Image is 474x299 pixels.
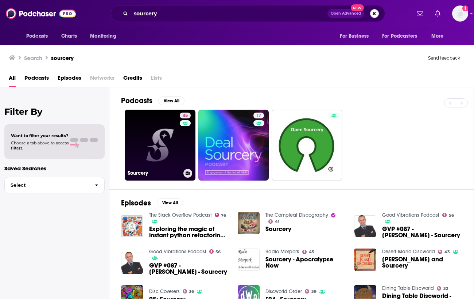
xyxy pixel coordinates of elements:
[382,31,417,41] span: For Podcasters
[335,29,378,43] button: open menu
[426,55,462,61] button: Send feedback
[265,256,345,269] a: Sourcery - Apocralypse Now
[311,290,316,293] span: 39
[11,133,69,138] span: Want to filter your results?
[302,250,314,254] a: 45
[121,198,151,208] h2: Episodes
[432,7,443,20] a: Show notifications dropdown
[121,215,143,238] img: Exploring the magic of instant python refactoring with Sourcery
[327,9,364,18] button: Open AdvancedNew
[452,5,468,22] button: Show profile menu
[238,249,260,271] img: Sourcery - Apocralypse Now
[354,249,376,271] img: Neill Cameron and Sourcery
[57,29,81,43] a: Charts
[24,72,49,87] a: Podcasts
[265,226,291,232] a: Sourcery
[449,214,454,217] span: 56
[157,198,183,207] button: View All
[149,262,229,275] a: GVP #087 - Johan Oldenkamp - Sourcery
[51,54,74,61] h3: sourcery
[151,72,162,87] span: Lists
[4,165,105,172] p: Saved Searches
[9,72,16,87] a: All
[90,31,116,41] span: Monitoring
[215,213,226,217] a: 76
[305,289,316,294] a: 39
[111,5,385,22] div: Search podcasts, credits, & more...
[149,288,180,295] a: Disc Coverers
[61,31,77,41] span: Charts
[452,5,468,22] img: User Profile
[58,72,81,87] a: Episodes
[90,72,114,87] span: Networks
[253,113,264,118] a: 17
[238,212,260,234] img: Sourcery
[121,198,183,208] a: EpisodesView All
[131,8,327,19] input: Search podcasts, credits, & more...
[5,183,89,188] span: Select
[443,287,448,290] span: 32
[431,31,444,41] span: More
[121,96,152,105] h2: Podcasts
[351,4,364,11] span: New
[442,213,454,217] a: 56
[189,290,194,293] span: 36
[4,106,105,117] h2: Filter By
[198,110,269,181] a: 17
[215,250,221,254] span: 56
[268,219,279,224] a: 41
[382,226,462,238] a: GVP #087 - Johan Oldenkamp - Sourcery
[452,5,468,22] span: Logged in as M13investing
[438,250,450,254] a: 43
[125,110,195,181] a: 45Sourcery
[340,31,369,41] span: For Business
[149,226,229,238] a: Exploring the magic of instant python refactoring with Sourcery
[382,256,462,269] span: [PERSON_NAME] and Sourcery
[382,212,439,218] a: Good Vibrations Podcast
[377,29,428,43] button: open menu
[265,249,299,255] a: Radio Morpork
[221,214,226,217] span: 76
[265,288,302,295] a: Discworld Order
[382,256,462,269] a: Neill Cameron and Sourcery
[158,96,184,105] button: View All
[444,250,450,254] span: 43
[123,72,142,87] a: Credits
[26,31,48,41] span: Podcasts
[265,212,328,218] a: The Compleat Discography
[354,215,376,238] img: GVP #087 - Johan Oldenkamp - Sourcery
[426,29,453,43] button: open menu
[209,249,221,254] a: 56
[382,226,462,238] span: GVP #087 - [PERSON_NAME] - Sourcery
[275,220,279,223] span: 41
[183,289,194,294] a: 36
[121,96,184,105] a: PodcastsView All
[414,7,426,20] a: Show notifications dropdown
[21,29,57,43] button: open menu
[183,112,188,120] span: 45
[180,113,191,118] a: 45
[24,54,42,61] h3: Search
[128,170,180,176] h3: Sourcery
[6,7,76,20] img: Podchaser - Follow, Share and Rate Podcasts
[462,5,468,11] svg: Add a profile image
[85,29,125,43] button: open menu
[149,249,206,255] a: Good Vibrations Podcast
[309,250,314,254] span: 45
[382,285,434,291] a: Dining Table Discworld
[331,12,361,15] span: Open Advanced
[121,252,143,274] a: GVP #087 - Johan Oldenkamp - Sourcery
[11,140,69,151] span: Choose a tab above to access filters.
